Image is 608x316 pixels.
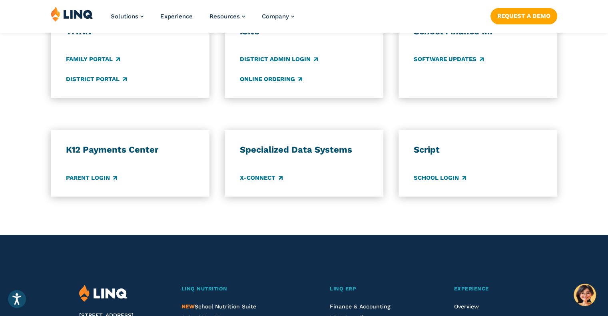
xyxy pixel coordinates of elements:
span: Solutions [111,13,138,20]
span: LINQ ERP [330,286,356,292]
span: LINQ Nutrition [181,286,227,292]
nav: Primary Navigation [111,6,294,33]
a: LINQ ERP [330,285,421,293]
span: Experience [454,286,488,292]
img: LINQ | K‑12 Software [51,6,93,22]
a: LINQ Nutrition [181,285,296,293]
a: Family Portal [66,55,120,64]
a: NEWSchool Nutrition Suite [181,303,256,310]
a: Finance & Accounting [330,303,391,310]
a: Overview [454,303,478,310]
a: Company [262,13,294,20]
h3: Script [414,144,542,155]
a: School Login [414,173,466,182]
a: Parent Login [66,173,117,182]
a: Experience [160,13,193,20]
button: Hello, have a question? Let’s chat. [574,284,596,306]
a: Online Ordering [240,75,302,83]
a: Software Updates [414,55,484,64]
nav: Button Navigation [490,6,557,24]
h3: Specialized Data Systems [240,144,368,155]
a: Resources [209,13,245,20]
span: NEW [181,303,194,310]
span: Resources [209,13,240,20]
a: X-Connect [240,173,283,182]
a: District Portal [66,75,127,83]
h3: K12 Payments Center [66,144,194,155]
span: Company [262,13,289,20]
a: Solutions [111,13,144,20]
a: Request a Demo [490,8,557,24]
a: District Admin Login [240,55,318,64]
img: LINQ | K‑12 Software [79,285,128,302]
span: School Nutrition Suite [181,303,256,310]
a: Experience [454,285,529,293]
